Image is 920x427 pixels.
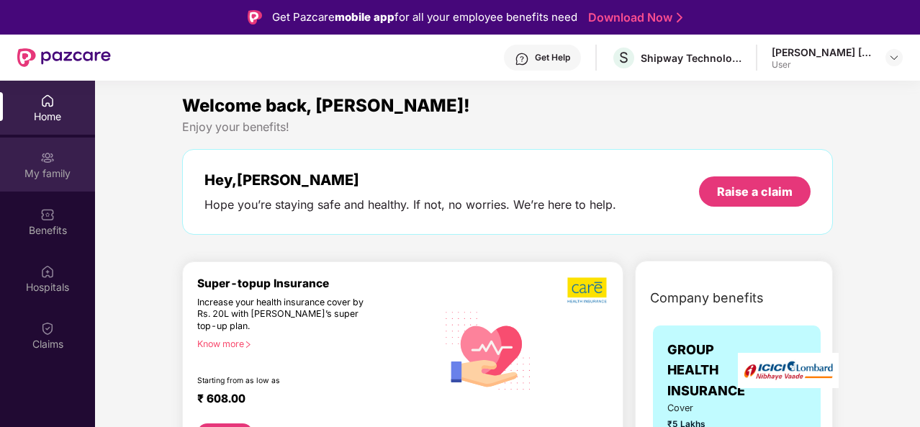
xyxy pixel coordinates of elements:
[197,376,376,386] div: Starting from as low as
[272,9,577,26] div: Get Pazcare for all your employee benefits need
[40,94,55,108] img: svg+xml;base64,PHN2ZyBpZD0iSG9tZSIgeG1sbnM9Imh0dHA6Ly93d3cudzMub3JnLzIwMDAvc3ZnIiB3aWR0aD0iMjAiIG...
[197,392,423,409] div: ₹ 608.00
[619,49,628,66] span: S
[40,150,55,165] img: svg+xml;base64,PHN2ZyB3aWR0aD0iMjAiIGhlaWdodD0iMjAiIHZpZXdCb3g9IjAgMCAyMCAyMCIgZmlsbD0ibm9uZSIgeG...
[204,197,616,212] div: Hope you’re staying safe and healthy. If not, no worries. We’re here to help.
[197,297,375,333] div: Increase your health insurance cover by Rs. 20L with [PERSON_NAME]’s super top-up plan.
[40,321,55,336] img: svg+xml;base64,PHN2ZyBpZD0iQ2xhaW0iIHhtbG5zPSJodHRwOi8vd3d3LnczLm9yZy8yMDAwL3N2ZyIgd2lkdGg9IjIwIi...
[772,45,872,59] div: [PERSON_NAME] [PERSON_NAME]
[197,277,437,290] div: Super-topup Insurance
[515,52,529,66] img: svg+xml;base64,PHN2ZyBpZD0iSGVscC0zMngzMiIgeG1sbnM9Imh0dHA6Ly93d3cudzMub3JnLzIwMDAvc3ZnIiB3aWR0aD...
[650,288,764,308] span: Company benefits
[437,297,540,402] img: svg+xml;base64,PHN2ZyB4bWxucz0iaHR0cDovL3d3dy53My5vcmcvMjAwMC9zdmciIHhtbG5zOnhsaW5rPSJodHRwOi8vd3...
[677,10,682,25] img: Stroke
[641,51,741,65] div: Shipway Technology Pvt. Ltd
[248,10,262,24] img: Logo
[738,353,839,388] img: insurerLogo
[567,277,608,304] img: b5dec4f62d2307b9de63beb79f102df3.png
[335,10,394,24] strong: mobile app
[244,341,252,349] span: right
[667,401,720,415] span: Cover
[717,184,793,199] div: Raise a claim
[888,52,900,63] img: svg+xml;base64,PHN2ZyBpZD0iRHJvcGRvd24tMzJ4MzIiIHhtbG5zPSJodHRwOi8vd3d3LnczLm9yZy8yMDAwL3N2ZyIgd2...
[204,171,616,189] div: Hey, [PERSON_NAME]
[197,338,428,349] div: Know more
[772,59,872,71] div: User
[535,52,570,63] div: Get Help
[182,95,470,116] span: Welcome back, [PERSON_NAME]!
[182,120,833,135] div: Enjoy your benefits!
[588,10,678,25] a: Download Now
[40,264,55,279] img: svg+xml;base64,PHN2ZyBpZD0iSG9zcGl0YWxzIiB4bWxucz0iaHR0cDovL3d3dy53My5vcmcvMjAwMC9zdmciIHdpZHRoPS...
[667,340,745,401] span: GROUP HEALTH INSURANCE
[17,48,111,67] img: New Pazcare Logo
[40,207,55,222] img: svg+xml;base64,PHN2ZyBpZD0iQmVuZWZpdHMiIHhtbG5zPSJodHRwOi8vd3d3LnczLm9yZy8yMDAwL3N2ZyIgd2lkdGg9Ij...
